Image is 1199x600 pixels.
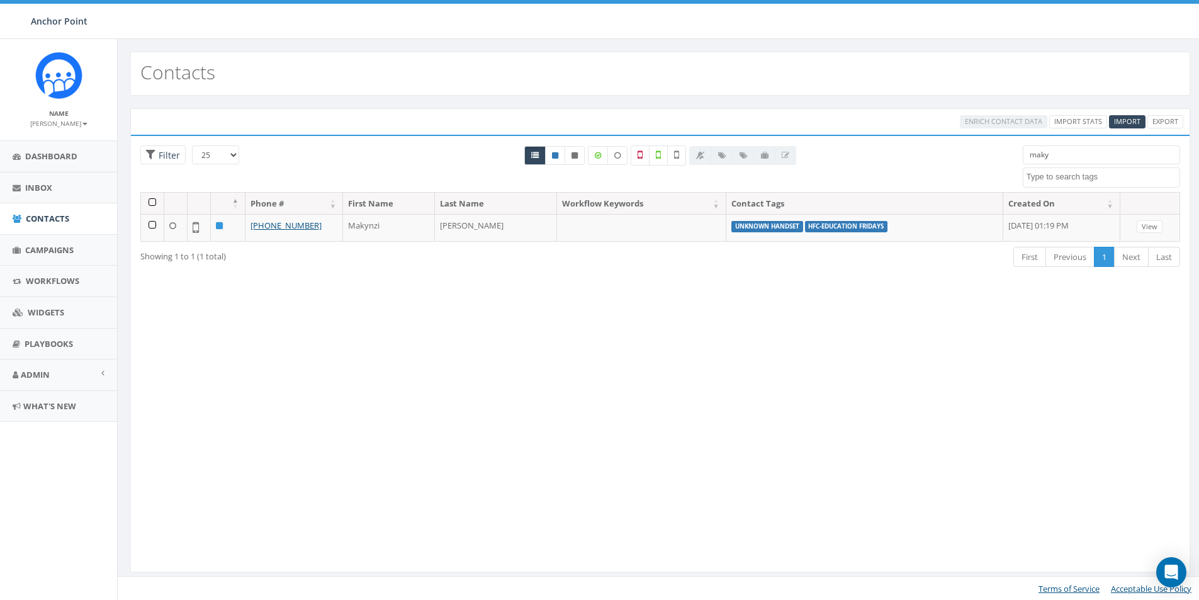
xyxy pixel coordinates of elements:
i: This phone number is subscribed and will receive texts. [552,152,558,159]
i: This phone number is unsubscribed and has opted-out of all texts. [571,152,578,159]
textarea: Search [1027,171,1179,183]
td: [PERSON_NAME] [435,214,557,241]
a: First [1013,247,1046,268]
span: What's New [23,400,76,412]
a: Next [1114,247,1149,268]
span: Inbox [25,182,52,193]
span: Anchor Point [31,15,87,27]
a: Export [1147,115,1183,128]
span: Admin [21,369,50,380]
label: HFC-Education Fridays [805,221,888,232]
td: [DATE] 01:19 PM [1003,214,1120,241]
span: Dashboard [25,150,77,162]
a: Terms of Service [1039,583,1100,594]
div: Showing 1 to 1 (1 total) [140,246,563,263]
label: Validated [649,145,668,166]
label: Data not Enriched [607,146,628,165]
a: [PHONE_NUMBER] [250,220,322,231]
a: Last [1148,247,1180,268]
th: Last Name [435,193,557,215]
a: View [1137,220,1162,234]
th: Workflow Keywords: activate to sort column ascending [557,193,726,215]
a: All contacts [524,146,546,165]
span: Widgets [28,307,64,318]
th: Created On: activate to sort column ascending [1003,193,1120,215]
a: Previous [1045,247,1095,268]
a: 1 [1094,247,1115,268]
th: Phone #: activate to sort column ascending [245,193,343,215]
small: Name [49,109,69,118]
span: Workflows [26,275,79,286]
span: Advance Filter [140,145,186,165]
th: First Name [343,193,435,215]
input: Type to search [1023,145,1180,164]
img: Rally_platform_Icon_1.png [35,52,82,99]
span: CSV files only [1114,116,1140,126]
a: Opted Out [565,146,585,165]
span: Contacts [26,213,69,224]
label: Data Enriched [588,146,608,165]
span: Filter [155,149,180,161]
td: Makynzi [343,214,435,241]
div: Open Intercom Messenger [1156,557,1186,587]
a: Acceptable Use Policy [1111,583,1191,594]
a: Active [545,146,565,165]
a: Import Stats [1049,115,1107,128]
label: Not a Mobile [631,145,650,166]
span: Playbooks [25,338,73,349]
a: Import [1109,115,1146,128]
label: Not Validated [667,145,686,166]
small: [PERSON_NAME] [30,119,87,128]
label: unknown handset [731,221,803,232]
span: Import [1114,116,1140,126]
span: Campaigns [25,244,74,256]
th: Contact Tags [726,193,1003,215]
h2: Contacts [140,62,215,82]
a: [PERSON_NAME] [30,117,87,128]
